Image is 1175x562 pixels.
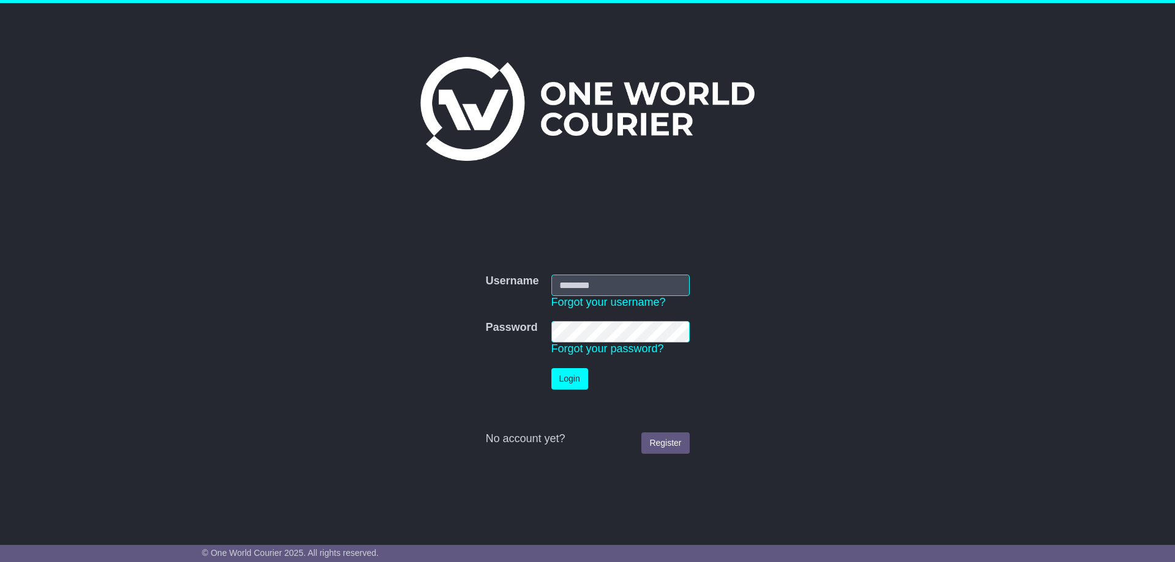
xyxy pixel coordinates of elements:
div: No account yet? [485,432,689,446]
a: Forgot your username? [551,296,666,308]
label: Password [485,321,537,335]
label: Username [485,275,539,288]
img: One World [420,57,755,161]
a: Forgot your password? [551,342,664,355]
a: Register [641,432,689,454]
span: © One World Courier 2025. All rights reserved. [202,548,379,558]
button: Login [551,368,588,390]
